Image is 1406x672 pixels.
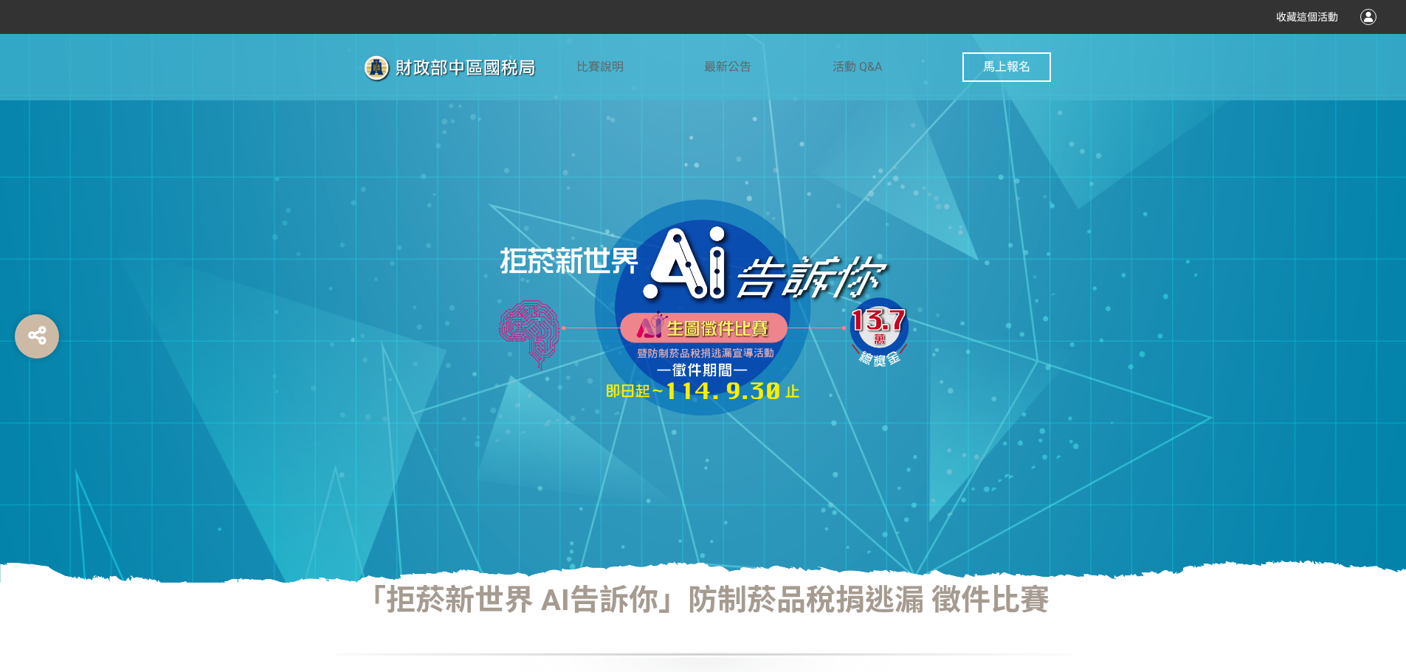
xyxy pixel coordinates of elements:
[576,34,624,100] a: 比賽說明
[983,60,1030,74] span: 馬上報名
[833,34,882,100] a: 活動 Q&A
[1276,11,1338,23] span: 收藏這個活動
[704,60,751,74] span: 最新公告
[704,34,751,100] a: 最新公告
[833,60,882,74] span: 活動 Q&A
[482,198,925,419] img: 「拒菸新世界 AI告訴你」防制菸品稅捐逃漏 徵件比賽
[355,49,576,86] img: 「拒菸新世界 AI告訴你」防制菸品稅捐逃漏 徵件比賽
[962,52,1051,82] button: 馬上報名
[334,583,1072,618] h1: 「拒菸新世界 AI告訴你」防制菸品稅捐逃漏 徵件比賽
[576,60,624,74] span: 比賽說明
